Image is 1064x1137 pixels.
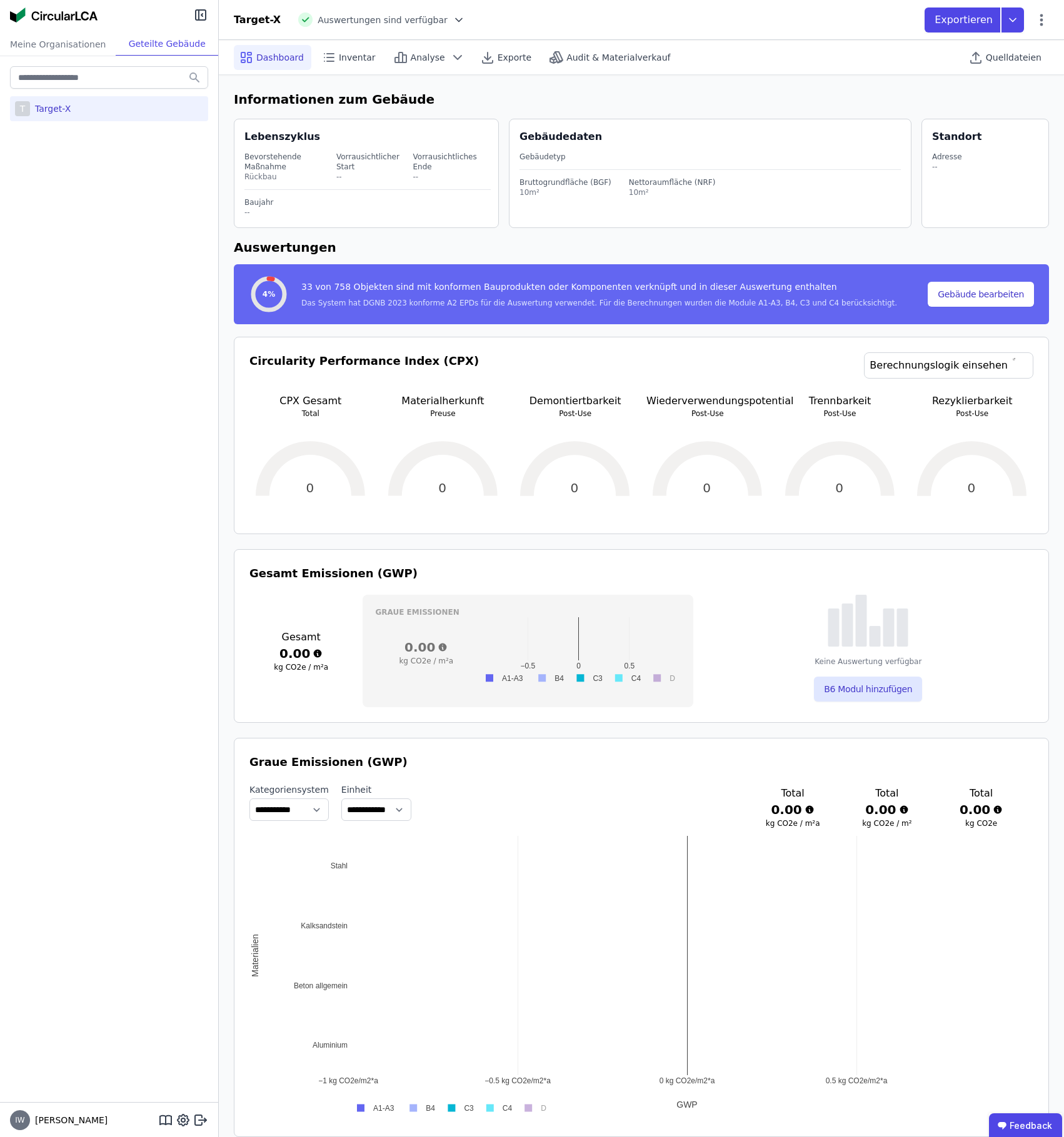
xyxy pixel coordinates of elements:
div: Vorrausichtlicher Start [336,152,411,172]
div: -- [244,207,491,217]
span: [PERSON_NAME] [30,1114,108,1126]
h3: 0.00 [766,801,820,818]
div: Adresse [932,152,962,162]
div: 10m² [629,187,716,197]
img: empty-state [828,595,908,647]
p: Exportieren [935,12,995,27]
h3: 0.00 [860,801,915,818]
h3: 0.00 [954,801,1008,818]
div: Bevorstehende Maßnahme [244,152,334,172]
span: Audit & Materialverkauf [566,51,670,64]
label: Kategoriensystem [249,783,329,796]
div: Nettoraumfläche (NRF) [629,177,716,187]
p: Post-Use [514,409,636,419]
p: Wiederverwendungspotential [646,394,769,409]
p: Total [249,409,372,419]
div: Vorrausichtliches Ende [413,152,489,172]
button: Gebäude bearbeiten [928,282,1034,307]
img: Concular [10,7,98,22]
button: B6 Modul hinzufügen [814,677,922,702]
h3: Total [954,786,1008,801]
span: Inventar [339,51,376,64]
h3: Circularity Performance Index (CPX) [249,352,479,394]
p: Trennbarkeit [779,394,901,409]
h6: Auswertungen [234,238,1049,257]
div: -- [932,162,962,172]
div: Target-X [30,102,71,115]
div: Das System hat DGNB 2023 konforme A2 EPDs für die Auswertung verwendet. Für die Berechnungen wurd... [301,298,897,308]
div: -- [413,172,489,182]
label: Einheit [341,783,411,796]
div: Gebäudetyp [519,152,901,162]
h3: kg CO2e / m²a [766,818,820,828]
div: -- [336,172,411,182]
h3: Gesamt Emissionen (GWP) [249,565,1033,582]
p: Post-Use [646,409,769,419]
h3: kg CO2e / m²a [249,662,353,672]
p: Post-Use [911,409,1033,419]
span: Auswertungen sind verfügbar [318,14,448,26]
span: 4% [263,289,275,299]
h3: Total [766,786,820,801]
span: Exporte [498,51,531,64]
h3: Graue Emissionen (GWP) [249,753,1033,771]
p: Post-Use [779,409,901,419]
div: Geteilte Gebäude [116,32,218,56]
a: Berechnungslogik einsehen [864,352,1033,379]
h3: kg CO2e / m²a [375,656,477,666]
span: Quelldateien [986,51,1041,64]
h3: Graue Emissionen [375,607,680,617]
div: Lebenszyklus [244,129,320,144]
h3: Gesamt [249,630,353,645]
div: Baujahr [244,197,491,207]
div: T [15,101,30,116]
div: Keine Auswertung verfügbar [815,657,921,667]
h3: 0.00 [375,638,477,656]
div: 10m² [519,187,611,197]
p: Preuse [382,409,504,419]
div: Standort [932,129,981,144]
div: Target-X [234,12,281,27]
span: IW [15,1116,24,1124]
h6: Informationen zum Gebäude [234,90,1049,109]
h3: kg CO2e [954,818,1008,828]
h3: 0.00 [249,645,353,662]
p: Rezyklierbarkeit [911,394,1033,409]
div: Gebäudedaten [519,129,911,144]
div: 33 von 758 Objekten sind mit konformen Bauprodukten oder Komponenten verknüpft und in dieser Ausw... [301,281,897,298]
p: Materialherkunft [382,394,504,409]
span: Dashboard [256,51,304,64]
span: Analyse [411,51,445,64]
h3: kg CO2e / m² [860,818,915,828]
div: Rückbau [244,172,334,182]
p: CPX Gesamt [249,394,372,409]
p: Demontiertbarkeit [514,394,636,409]
h3: Total [860,786,915,801]
div: Bruttogrundfläche (BGF) [519,177,611,187]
